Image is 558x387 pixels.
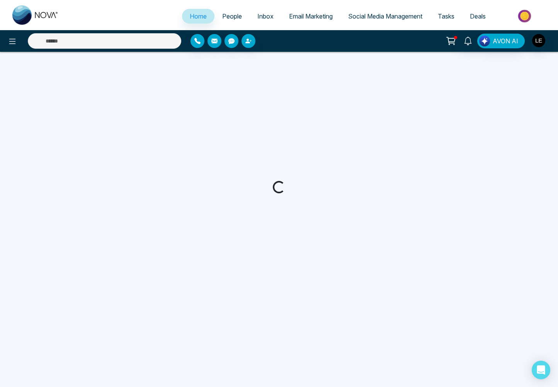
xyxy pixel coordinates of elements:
img: Market-place.gif [497,7,553,25]
img: User Avatar [532,34,545,47]
span: People [222,12,242,20]
a: People [214,9,250,24]
span: Deals [470,12,486,20]
a: Home [182,9,214,24]
a: Social Media Management [340,9,430,24]
a: Email Marketing [281,9,340,24]
div: Open Intercom Messenger [532,361,550,379]
span: Social Media Management [348,12,422,20]
span: Email Marketing [289,12,333,20]
img: Lead Flow [479,36,490,46]
img: Nova CRM Logo [12,5,59,25]
span: Home [190,12,207,20]
a: Inbox [250,9,281,24]
span: AVON AI [493,36,518,46]
button: AVON AI [477,34,525,48]
span: Inbox [257,12,274,20]
span: Tasks [438,12,454,20]
a: Deals [462,9,493,24]
a: Tasks [430,9,462,24]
